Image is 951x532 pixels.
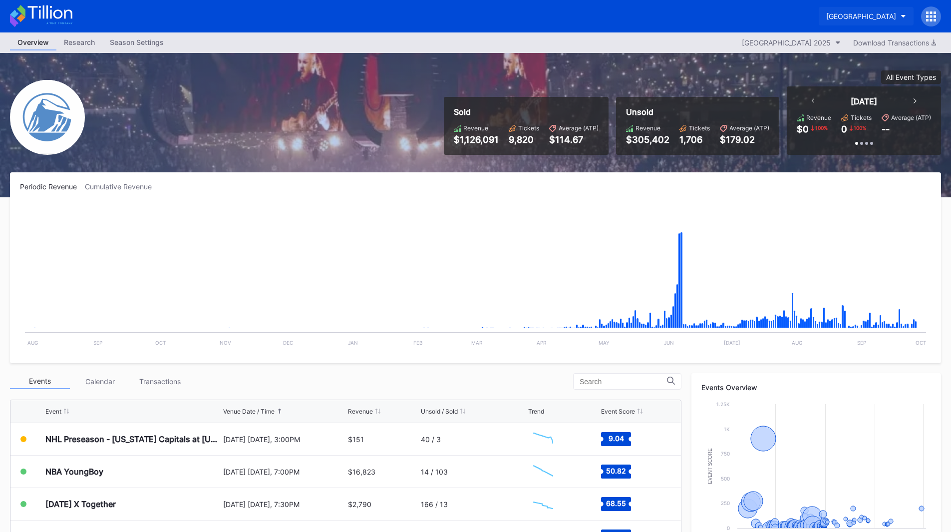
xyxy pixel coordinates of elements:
div: 166 / 13 [421,500,448,509]
text: Jun [664,340,674,346]
text: 1k [724,426,730,432]
div: Sold [454,107,599,117]
div: 9,820 [509,134,539,145]
div: 0 [841,124,847,134]
input: Search [580,378,667,386]
text: Apr [537,340,547,346]
div: 1,706 [679,134,710,145]
div: Cumulative Revenue [85,182,160,191]
div: Average (ATP) [729,124,769,132]
text: 50.82 [606,467,626,475]
div: $114.67 [549,134,599,145]
div: NBA YoungBoy [45,467,103,477]
text: 250 [721,500,730,506]
div: Tickets [851,114,872,121]
text: 500 [721,476,730,482]
div: 40 / 3 [421,435,441,444]
div: Calendar [70,374,130,389]
div: $0 [797,124,809,134]
svg: Chart title [528,427,558,452]
div: Transactions [130,374,190,389]
div: All Event Types [886,73,936,81]
div: $305,402 [626,134,669,145]
button: Download Transactions [848,36,941,49]
text: Mar [471,340,483,346]
div: Revenue [806,114,831,121]
text: Aug [792,340,802,346]
div: Event [45,408,61,415]
text: 1.25k [716,401,730,407]
text: Jan [348,340,358,346]
text: May [599,340,610,346]
text: [DATE] [724,340,740,346]
text: Oct [916,340,926,346]
div: Season Settings [102,35,171,49]
div: Revenue [463,124,488,132]
div: [DATE] [DATE], 3:00PM [223,435,346,444]
div: Research [56,35,102,49]
a: Season Settings [102,35,171,50]
text: Aug [27,340,38,346]
div: Average (ATP) [559,124,599,132]
text: Sep [93,340,102,346]
text: Nov [220,340,231,346]
div: -- [882,124,890,134]
text: 68.55 [606,499,626,508]
text: 750 [721,451,730,457]
div: [DATE] X Together [45,499,116,509]
button: [GEOGRAPHIC_DATA] [819,7,914,25]
div: Events Overview [701,383,931,392]
a: Overview [10,35,56,50]
a: Research [56,35,102,50]
div: Unsold / Sold [421,408,458,415]
div: Trend [528,408,544,415]
div: Event Score [601,408,635,415]
button: [GEOGRAPHIC_DATA] 2025 [737,36,846,49]
text: 9.04 [608,434,624,443]
text: 0 [727,525,730,531]
text: Dec [283,340,293,346]
div: Download Transactions [853,38,936,47]
div: $1,126,091 [454,134,499,145]
div: Revenue [635,124,660,132]
div: $16,823 [348,468,375,476]
div: 100 % [814,124,829,132]
div: Tickets [689,124,710,132]
text: Oct [155,340,166,346]
text: Event Score [707,448,713,484]
div: Periodic Revenue [20,182,85,191]
div: $179.02 [720,134,769,145]
div: 14 / 103 [421,468,448,476]
svg: Chart title [20,203,931,353]
div: $151 [348,435,364,444]
div: Average (ATP) [891,114,931,121]
div: Revenue [348,408,373,415]
text: Sep [857,340,866,346]
div: [GEOGRAPHIC_DATA] 2025 [742,38,831,47]
div: NHL Preseason - [US_STATE] Capitals at [US_STATE] Devils (Split Squad) [45,434,221,444]
div: $2,790 [348,500,371,509]
img: Devils-Logo.png [10,80,85,155]
div: 100 % [853,124,867,132]
svg: Chart title [528,492,558,517]
svg: Chart title [528,459,558,484]
div: Venue Date / Time [223,408,275,415]
div: [DATE] [851,96,877,106]
div: [GEOGRAPHIC_DATA] [826,12,896,20]
div: [DATE] [DATE], 7:00PM [223,468,346,476]
div: Tickets [518,124,539,132]
text: Feb [413,340,423,346]
div: Unsold [626,107,769,117]
div: [DATE] [DATE], 7:30PM [223,500,346,509]
div: Events [10,374,70,389]
button: All Event Types [881,70,941,84]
